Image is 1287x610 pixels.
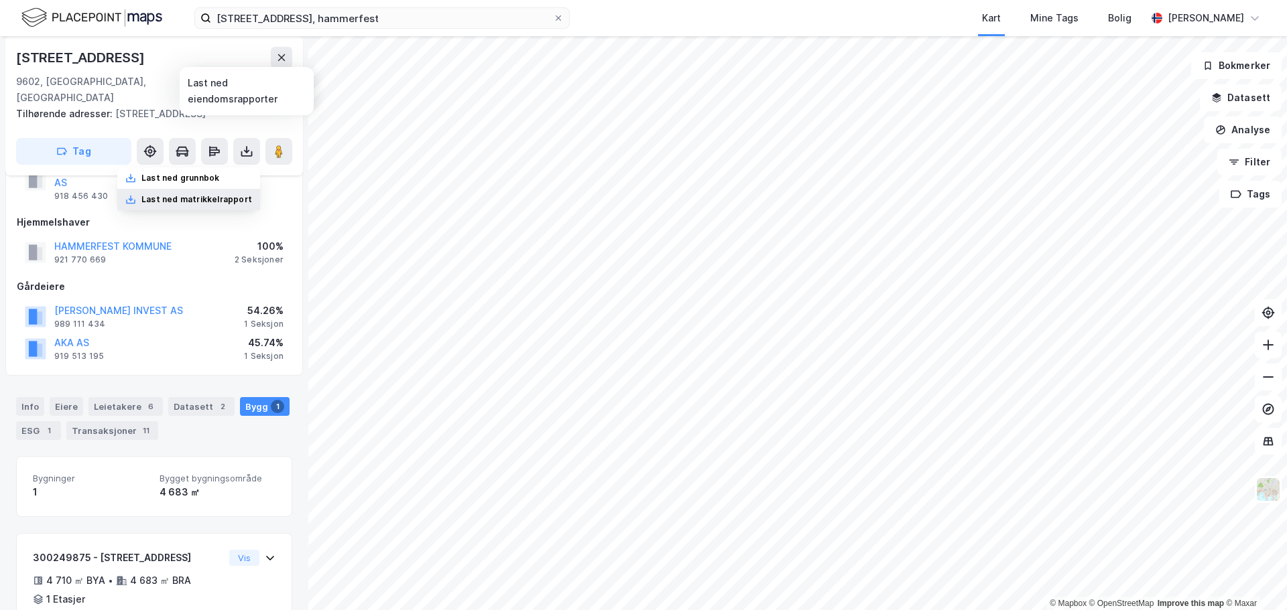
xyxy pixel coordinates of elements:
[66,421,158,440] div: Transaksjoner
[1108,10,1131,26] div: Bolig
[144,400,158,413] div: 6
[271,400,284,413] div: 1
[244,335,284,351] div: 45.74%
[16,47,147,68] div: [STREET_ADDRESS]
[21,6,162,29] img: logo.f888ab2527a4732fd821a326f86c7f29.svg
[160,473,275,484] span: Bygget bygningsområde
[210,74,292,106] div: Hammerfest, 21/530
[33,473,149,484] span: Bygninger
[229,550,259,566] button: Vis
[16,108,115,119] span: Tilhørende adresser:
[16,397,44,416] div: Info
[1050,599,1087,608] a: Mapbox
[16,74,210,106] div: 9602, [GEOGRAPHIC_DATA], [GEOGRAPHIC_DATA]
[1200,84,1282,111] button: Datasett
[130,573,191,589] div: 4 683 ㎡ BRA
[17,279,292,295] div: Gårdeiere
[168,397,235,416] div: Datasett
[244,319,284,329] div: 1 Seksjon
[54,319,105,329] div: 989 111 434
[1089,599,1154,608] a: OpenStreetMap
[54,351,104,362] div: 919 513 195
[141,194,252,205] div: Last ned matrikkelrapport
[1217,149,1282,175] button: Filter
[108,575,113,586] div: •
[1030,10,1079,26] div: Mine Tags
[50,397,83,416] div: Eiere
[33,550,224,566] div: 300249875 - [STREET_ADDRESS]
[216,400,229,413] div: 2
[42,424,56,437] div: 1
[16,138,131,165] button: Tag
[54,191,108,202] div: 918 456 430
[235,238,284,254] div: 100%
[88,397,163,416] div: Leietakere
[141,173,219,183] div: Last ned grunnbok
[240,397,290,416] div: Bygg
[46,573,105,589] div: 4 710 ㎡ BYA
[54,254,106,265] div: 921 770 669
[1220,546,1287,610] iframe: Chat Widget
[1204,117,1282,143] button: Analyse
[139,424,153,437] div: 11
[16,106,282,122] div: [STREET_ADDRESS]
[211,8,553,28] input: Søk på adresse, matrikkel, gårdeiere, leietakere eller personer
[33,484,149,500] div: 1
[244,351,284,362] div: 1 Seksjon
[16,421,61,440] div: ESG
[982,10,1001,26] div: Kart
[17,214,292,230] div: Hjemmelshaver
[1168,10,1244,26] div: [PERSON_NAME]
[1219,181,1282,208] button: Tags
[235,254,284,265] div: 2 Seksjoner
[1191,52,1282,79] button: Bokmerker
[1158,599,1224,608] a: Improve this map
[160,484,275,500] div: 4 683 ㎡
[46,591,85,607] div: 1 Etasjer
[1220,546,1287,610] div: Chatt-widget
[244,303,284,319] div: 54.26%
[1255,477,1281,502] img: Z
